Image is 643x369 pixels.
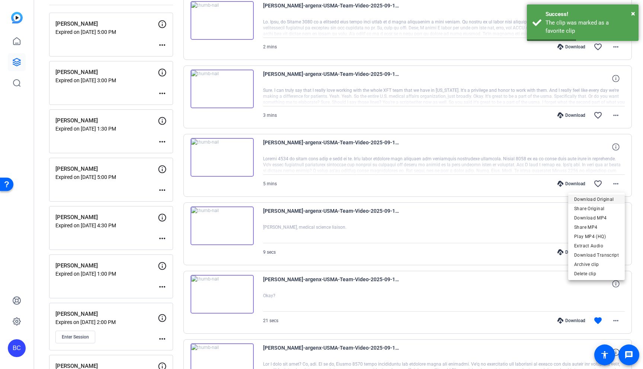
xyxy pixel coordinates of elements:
[631,9,635,18] span: ×
[631,8,635,19] button: Close
[574,260,619,269] span: Archive clip
[574,269,619,278] span: Delete clip
[574,241,619,250] span: Extract Audio
[574,195,619,204] span: Download Original
[574,251,619,260] span: Download Transcript
[546,19,633,35] div: The clip was marked as a favorite clip
[574,204,619,213] span: Share Original
[574,214,619,222] span: Download MP4
[574,232,619,241] span: Play MP4 (HQ)
[574,223,619,232] span: Share MP4
[546,10,633,19] div: Success!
